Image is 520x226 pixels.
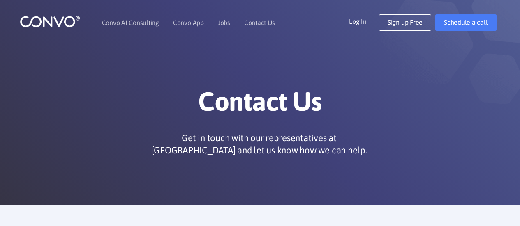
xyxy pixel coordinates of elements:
[218,19,230,26] a: Jobs
[32,86,488,123] h1: Contact Us
[148,132,370,156] p: Get in touch with our representatives at [GEOGRAPHIC_DATA] and let us know how we can help.
[102,19,159,26] a: Convo AI Consulting
[349,14,379,27] a: Log In
[379,14,431,31] a: Sign up Free
[20,15,80,28] img: logo_1.png
[435,14,496,31] a: Schedule a call
[244,19,275,26] a: Contact Us
[173,19,204,26] a: Convo App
